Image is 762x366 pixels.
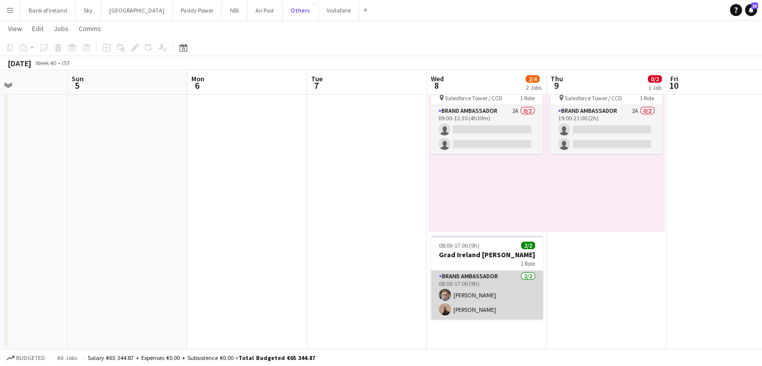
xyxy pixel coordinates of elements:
span: 2/4 [526,75,540,83]
span: 9 [549,80,563,91]
span: Total Budgeted €65 344.87 [238,354,315,361]
span: 2/2 [521,242,535,249]
app-card-role: Brand Ambassador2A0/219:00-21:00 (2h) [550,105,662,154]
span: View [8,24,22,33]
a: View [4,22,26,35]
div: Salary €65 344.87 + Expenses €0.00 + Subsistence €0.00 = [88,354,315,361]
span: 8 [429,80,444,91]
span: 23 [751,3,758,9]
button: Others [283,1,319,20]
button: Sky [76,1,101,20]
app-card-role: Brand Ambassador2/208:00-17:00 (9h)[PERSON_NAME][PERSON_NAME] [431,271,543,319]
div: 2 Jobs [526,84,542,91]
a: 23 [745,4,757,16]
button: Paddy Power [173,1,222,20]
span: 5 [70,80,84,91]
button: Vodafone [319,1,359,20]
span: Jobs [54,24,69,33]
div: IST [62,59,70,67]
span: Edit [32,24,44,33]
a: Comms [75,22,105,35]
app-card-role: Brand Ambassador2A0/209:00-13:30 (4h30m) [430,105,543,154]
span: 1 Role [521,260,535,267]
span: 1 Role [640,94,654,102]
h3: Grad Ireland [PERSON_NAME] [431,250,543,259]
span: 1 Role [520,94,535,102]
div: 1 Job [648,84,661,91]
div: [DATE] [8,58,31,68]
span: Comms [79,24,101,33]
button: NBI [222,1,247,20]
span: 0/2 [648,75,662,83]
app-job-card: 09:00-13:30 (4h30m)0/2 Salesforce Tower / CCD1 RoleBrand Ambassador2A0/209:00-13:30 (4h30m) [430,81,543,154]
app-job-card: 19:00-21:00 (2h)0/2 Salesforce Tower / CCD1 RoleBrand Ambassador2A0/219:00-21:00 (2h) [550,81,662,154]
a: Jobs [50,22,73,35]
span: Wed [431,74,444,83]
button: Bank of Ireland [21,1,76,20]
span: Week 40 [33,59,58,67]
span: Tue [311,74,323,83]
app-job-card: 08:00-17:00 (9h)2/2Grad Ireland [PERSON_NAME]1 RoleBrand Ambassador2/208:00-17:00 (9h)[PERSON_NAM... [431,236,543,319]
button: [GEOGRAPHIC_DATA] [101,1,173,20]
span: All jobs [55,354,79,361]
span: 6 [190,80,204,91]
span: Thu [551,74,563,83]
span: 7 [310,80,323,91]
span: Salesforce Tower / CCD [565,94,622,102]
span: Mon [191,74,204,83]
span: 10 [669,80,678,91]
span: Fri [670,74,678,83]
span: Salesforce Tower / CCD [445,94,502,102]
button: Budgeted [5,352,47,363]
span: 08:00-17:00 (9h) [439,242,479,249]
button: An Post [247,1,283,20]
a: Edit [28,22,48,35]
span: Sun [72,74,84,83]
span: Budgeted [16,354,45,361]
